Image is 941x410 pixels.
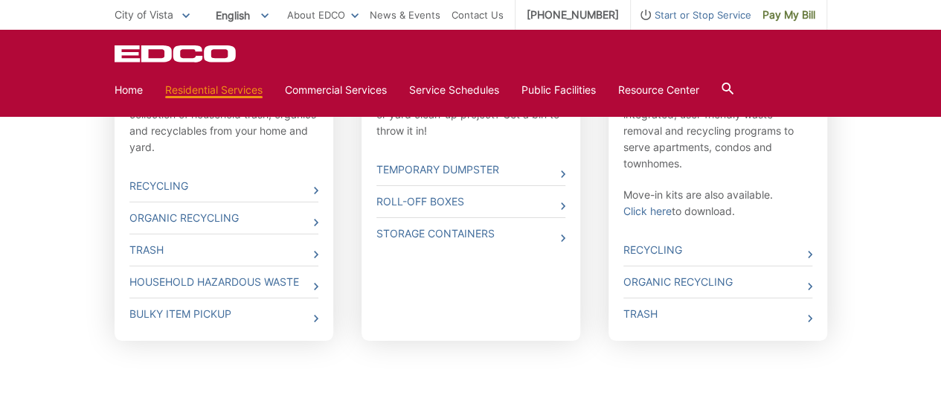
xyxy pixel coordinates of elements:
a: Recycling [129,170,318,202]
a: Trash [623,298,812,330]
a: Organic Recycling [129,202,318,234]
span: English [205,3,280,28]
a: Public Facilities [521,82,596,98]
a: Temporary Dumpster [376,154,565,185]
p: EDCO specializes in offering integrated, user-friendly waste removal and recycling programs to se... [623,90,812,172]
a: EDCD logo. Return to the homepage. [115,45,238,63]
a: About EDCO [287,7,359,23]
a: Home [115,82,143,98]
a: Household Hazardous Waste [129,266,318,298]
a: Service Schedules [409,82,499,98]
span: City of Vista [115,8,173,21]
a: Organic Recycling [623,266,812,298]
a: Contact Us [452,7,504,23]
a: Storage Containers [376,218,565,249]
a: Recycling [623,234,812,266]
p: Residential service consists of weekly collection of household trash, organics and recyclables fr... [129,90,318,156]
a: Commercial Services [285,82,387,98]
a: Trash [129,234,318,266]
a: Residential Services [165,82,263,98]
a: Bulky Item Pickup [129,298,318,330]
p: Move-in kits are also available. to download. [623,187,812,220]
span: Pay My Bill [762,7,815,23]
a: Resource Center [618,82,699,98]
a: News & Events [370,7,440,23]
a: Roll-Off Boxes [376,186,565,217]
a: Click here [623,203,672,220]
